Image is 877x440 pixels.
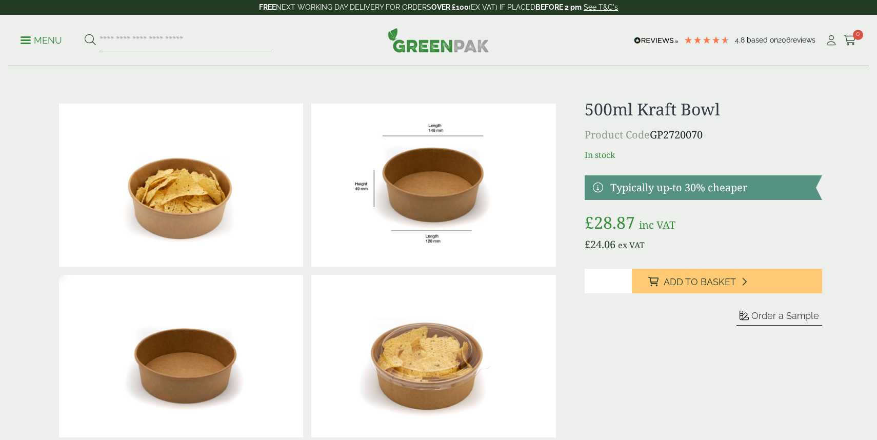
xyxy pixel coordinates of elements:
button: Order a Sample [736,310,822,326]
span: Add to Basket [664,276,736,288]
a: Menu [21,34,62,45]
span: Order a Sample [751,310,819,321]
span: 0 [853,30,863,40]
span: Product Code [585,128,650,142]
strong: FREE [259,3,276,11]
div: 4.79 Stars [684,35,730,45]
bdi: 24.06 [585,237,615,251]
img: Kraft Bowl 500ml With Nachos [59,104,303,267]
span: ex VAT [618,239,645,251]
span: 206 [778,36,790,44]
button: Add to Basket [632,269,822,293]
span: £ [585,237,590,251]
strong: BEFORE 2 pm [535,3,582,11]
span: 4.8 [735,36,747,44]
span: inc VAT [639,218,675,232]
img: KraftBowl_500 [311,104,555,267]
bdi: 28.87 [585,211,635,233]
img: Kraft Bowl 500ml With Nachos And Lid [311,275,555,438]
span: £ [585,211,594,233]
p: In stock [585,149,822,161]
strong: OVER £100 [431,3,469,11]
img: Kraft Bowl 500ml [59,275,303,438]
h1: 500ml Kraft Bowl [585,99,822,119]
p: Menu [21,34,62,47]
a: 0 [844,33,856,48]
i: Cart [844,35,856,46]
span: Based on [747,36,778,44]
i: My Account [825,35,838,46]
span: reviews [790,36,815,44]
img: GreenPak Supplies [388,28,489,52]
a: See T&C's [584,3,618,11]
img: REVIEWS.io [634,37,679,44]
p: GP2720070 [585,127,822,143]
